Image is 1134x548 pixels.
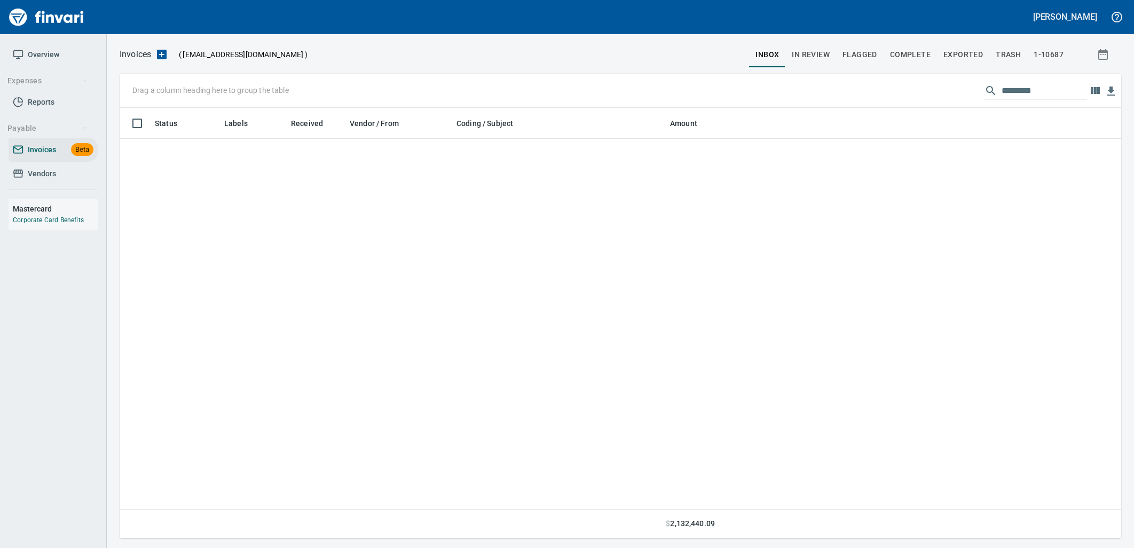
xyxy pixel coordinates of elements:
[350,117,413,130] span: Vendor / From
[224,117,262,130] span: Labels
[132,85,289,96] p: Drag a column heading here to group the table
[9,43,98,67] a: Overview
[456,117,513,130] span: Coding / Subject
[172,49,308,60] p: ( )
[670,117,711,130] span: Amount
[28,96,54,109] span: Reports
[28,48,59,61] span: Overview
[1087,83,1103,99] button: Choose columns to display
[666,518,670,529] span: $
[456,117,527,130] span: Coding / Subject
[1033,11,1097,22] h5: [PERSON_NAME]
[7,74,88,88] span: Expenses
[943,48,983,61] span: Exported
[28,167,56,181] span: Vendors
[9,162,98,186] a: Vendors
[151,48,172,61] button: Upload an Invoice
[9,90,98,114] a: Reports
[224,117,248,130] span: Labels
[155,117,191,130] span: Status
[670,518,715,529] span: 2,132,440.09
[182,49,304,60] span: [EMAIL_ADDRESS][DOMAIN_NAME]
[1087,45,1121,64] button: Show invoices within a particular date range
[350,117,399,130] span: Vendor / From
[3,119,92,138] button: Payable
[291,117,337,130] span: Received
[291,117,323,130] span: Received
[13,216,84,224] a: Corporate Card Benefits
[155,117,177,130] span: Status
[120,48,151,61] nav: breadcrumb
[6,4,86,30] img: Finvari
[3,71,92,91] button: Expenses
[670,117,697,130] span: Amount
[9,138,98,162] a: InvoicesBeta
[1103,83,1119,99] button: Download table
[996,48,1021,61] span: trash
[1034,48,1064,61] span: 1-10687
[120,48,151,61] p: Invoices
[755,48,779,61] span: inbox
[28,143,56,156] span: Invoices
[7,122,88,135] span: Payable
[1030,9,1100,25] button: [PERSON_NAME]
[13,203,98,215] h6: Mastercard
[71,144,93,156] span: Beta
[890,48,931,61] span: Complete
[792,48,830,61] span: In Review
[842,48,877,61] span: Flagged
